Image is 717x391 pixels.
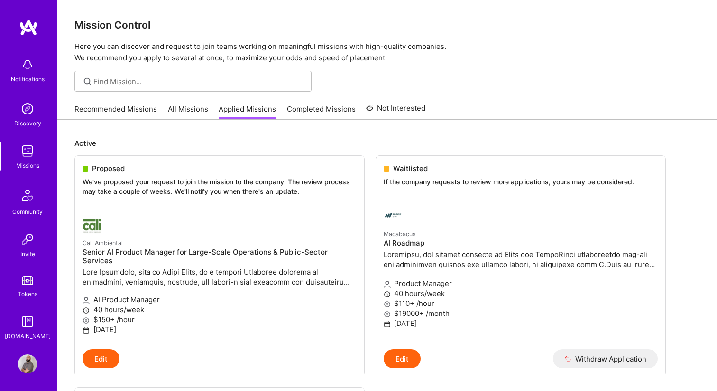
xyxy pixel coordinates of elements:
button: Withdraw Application [553,349,658,368]
input: Find Mission... [93,76,304,86]
p: AI Product Manager [83,295,357,305]
div: [DOMAIN_NAME] [5,331,51,341]
button: Edit [384,349,421,368]
a: All Missions [168,104,208,120]
p: $19000+ /month [384,308,658,318]
span: Proposed [92,163,125,173]
a: Recommended Missions [74,104,157,120]
p: 40 hours/week [83,305,357,315]
p: Lore Ipsumdolo, sita co Adipi Elits, do e tempori Utlaboree dolorema al enimadmini, veniamquis, n... [83,267,357,287]
img: guide book [18,312,37,331]
h3: Mission Control [74,19,700,31]
p: Loremipsu, dol sitamet consecte ad Elits doe TempoRinci utlaboreetdo mag-ali eni adminimven quisn... [384,249,658,269]
a: Macabacus company logoMacabacusAI RoadmapLoremipsu, dol sitamet consecte ad Elits doe TempoRinci ... [376,198,665,350]
p: Product Manager [384,278,658,288]
span: Waitlisted [393,163,428,173]
i: icon Calendar [83,327,90,334]
a: Cali Ambiental company logoCali AmbientalSenior AI Product Manager for Large-Scale Operations & P... [75,207,364,349]
p: $150+ /hour [83,315,357,324]
i: icon MoneyGray [83,317,90,324]
p: 40 hours/week [384,288,658,298]
a: User Avatar [16,354,39,373]
div: Missions [16,161,39,171]
img: Macabacus company logo [384,206,403,225]
a: Completed Missions [287,104,356,120]
i: icon MoneyGray [384,311,391,318]
a: Not Interested [366,103,425,120]
p: [DATE] [384,318,658,328]
small: Cali Ambiental [83,239,123,247]
img: bell [18,55,37,74]
p: We've proposed your request to join the mission to the company. The review process may take a cou... [83,177,357,196]
img: discovery [18,99,37,118]
p: If the company requests to review more applications, yours may be considered. [384,177,658,187]
i: icon Calendar [384,321,391,328]
i: icon Clock [83,307,90,314]
i: icon Applicant [83,297,90,304]
img: Invite [18,230,37,249]
button: Edit [83,349,119,368]
div: Notifications [11,74,45,84]
img: User Avatar [18,354,37,373]
h4: Senior AI Product Manager for Large-Scale Operations & Public-Sector Services [83,248,357,265]
h4: AI Roadmap [384,239,658,248]
p: Here you can discover and request to join teams working on meaningful missions with high-quality ... [74,41,700,64]
i: icon Applicant [384,281,391,288]
img: teamwork [18,142,37,161]
div: Discovery [14,118,41,128]
div: Community [12,207,43,217]
i: icon MoneyGray [384,301,391,308]
p: Active [74,138,700,148]
p: $110+ /hour [384,298,658,308]
i: icon SearchGrey [82,76,93,87]
img: tokens [22,276,33,285]
p: [DATE] [83,324,357,334]
a: Applied Missions [219,104,276,120]
div: Invite [20,249,35,259]
div: Tokens [18,289,37,299]
img: logo [19,19,38,36]
i: icon Clock [384,291,391,298]
small: Macabacus [384,230,416,238]
img: Cali Ambiental company logo [83,215,101,234]
img: Community [16,184,39,207]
